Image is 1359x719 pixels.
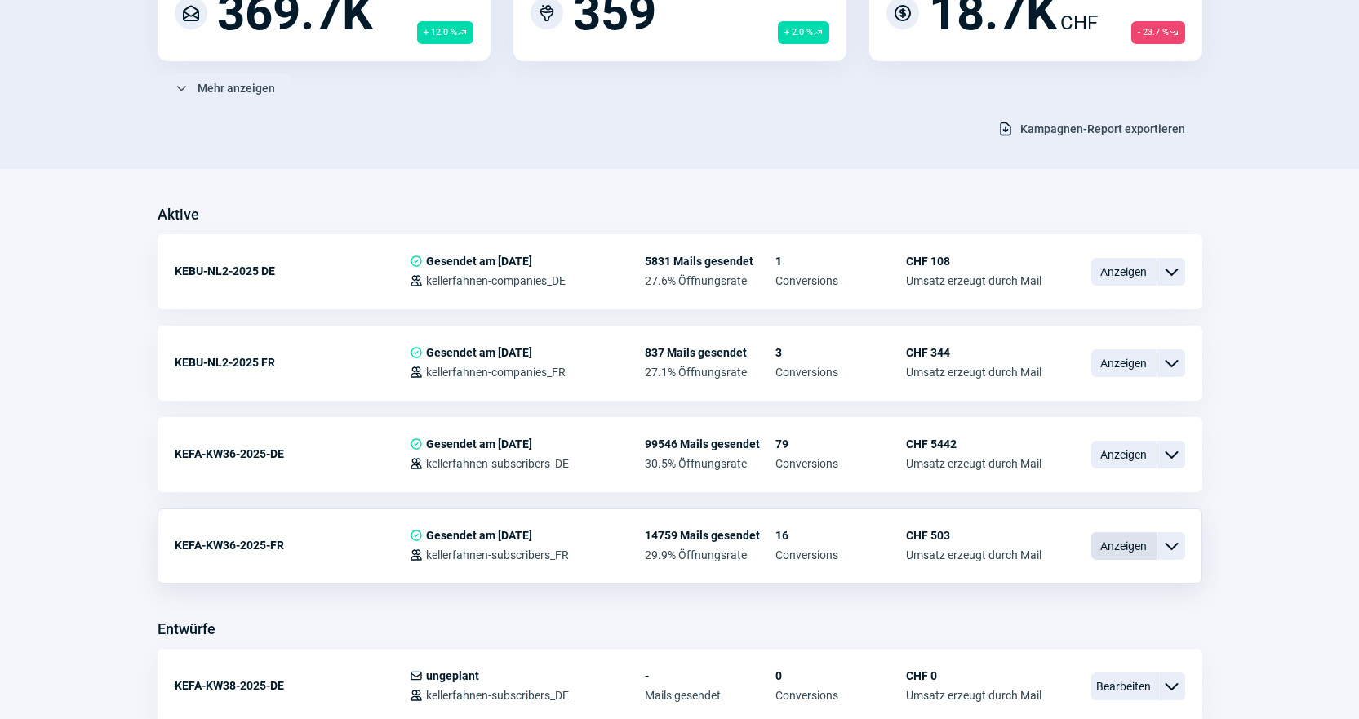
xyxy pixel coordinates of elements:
[1091,532,1157,560] span: Anzeigen
[426,457,569,470] span: kellerfahnen-subscribers_DE
[426,274,566,287] span: kellerfahnen-companies_DE
[645,669,775,682] span: -
[1020,116,1185,142] span: Kampagnen-Report exportieren
[906,548,1041,561] span: Umsatz erzeugt durch Mail
[645,346,775,359] span: 837 Mails gesendet
[426,366,566,379] span: kellerfahnen-companies_FR
[158,616,215,642] h3: Entwürfe
[175,669,410,702] div: KEFA-KW38-2025-DE
[906,529,1041,542] span: CHF 503
[775,529,906,542] span: 16
[906,437,1041,450] span: CHF 5442
[775,346,906,359] span: 3
[426,669,479,682] span: ungeplant
[775,548,906,561] span: Conversions
[198,75,275,101] span: Mehr anzeigen
[775,669,906,682] span: 0
[417,21,473,44] span: + 12.0 %
[645,548,775,561] span: 29.9% Öffnungsrate
[175,437,410,470] div: KEFA-KW36-2025-DE
[158,74,292,102] button: Mehr anzeigen
[645,457,775,470] span: 30.5% Öffnungsrate
[645,529,775,542] span: 14759 Mails gesendet
[175,255,410,287] div: KEBU-NL2-2025 DE
[1091,258,1157,286] span: Anzeigen
[906,255,1041,268] span: CHF 108
[775,366,906,379] span: Conversions
[906,346,1041,359] span: CHF 344
[645,366,775,379] span: 27.1% Öffnungsrate
[775,457,906,470] span: Conversions
[175,529,410,561] div: KEFA-KW36-2025-FR
[645,274,775,287] span: 27.6% Öffnungsrate
[645,437,775,450] span: 99546 Mails gesendet
[906,274,1041,287] span: Umsatz erzeugt durch Mail
[980,115,1202,143] button: Kampagnen-Report exportieren
[1131,21,1185,44] span: - 23.7 %
[426,437,532,450] span: Gesendet am [DATE]
[906,457,1041,470] span: Umsatz erzeugt durch Mail
[426,689,569,702] span: kellerfahnen-subscribers_DE
[906,669,1041,682] span: CHF 0
[645,255,775,268] span: 5831 Mails gesendet
[1060,8,1098,38] span: CHF
[426,548,569,561] span: kellerfahnen-subscribers_FR
[426,529,532,542] span: Gesendet am [DATE]
[775,689,906,702] span: Conversions
[1091,441,1157,468] span: Anzeigen
[778,21,829,44] span: + 2.0 %
[426,255,532,268] span: Gesendet am [DATE]
[775,274,906,287] span: Conversions
[906,689,1041,702] span: Umsatz erzeugt durch Mail
[775,437,906,450] span: 79
[645,689,775,702] span: Mails gesendet
[1091,672,1157,700] span: Bearbeiten
[906,366,1041,379] span: Umsatz erzeugt durch Mail
[175,346,410,379] div: KEBU-NL2-2025 FR
[1091,349,1157,377] span: Anzeigen
[426,346,532,359] span: Gesendet am [DATE]
[158,202,199,228] h3: Aktive
[775,255,906,268] span: 1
